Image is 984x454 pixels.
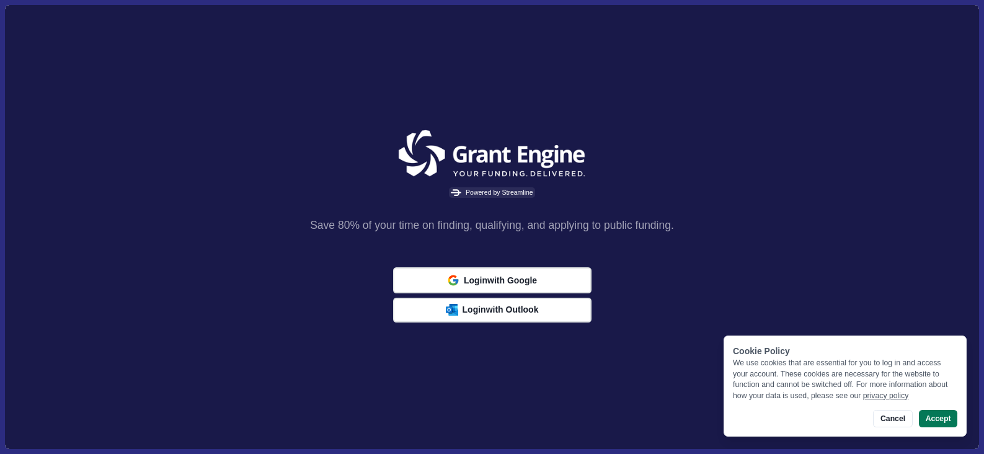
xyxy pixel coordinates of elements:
[464,275,537,286] span: Login with Google
[873,410,912,427] button: Cancel
[390,123,593,185] img: Grantengine Logo
[733,346,790,356] span: Cookie Policy
[393,267,592,293] button: Loginwith Google
[310,218,674,233] h1: Save 80% of your time on finding, qualifying, and applying to public funding.
[449,187,535,198] span: Powered by Streamline
[451,189,461,196] img: Powered by Streamline Logo
[393,298,592,323] button: Outlook LogoLoginwith Outlook
[919,410,957,427] button: Accept
[463,305,539,315] span: Login with Outlook
[446,304,458,316] img: Outlook Logo
[733,358,957,401] div: We use cookies that are essential for you to log in and access your account. These cookies are ne...
[863,391,909,400] a: privacy policy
